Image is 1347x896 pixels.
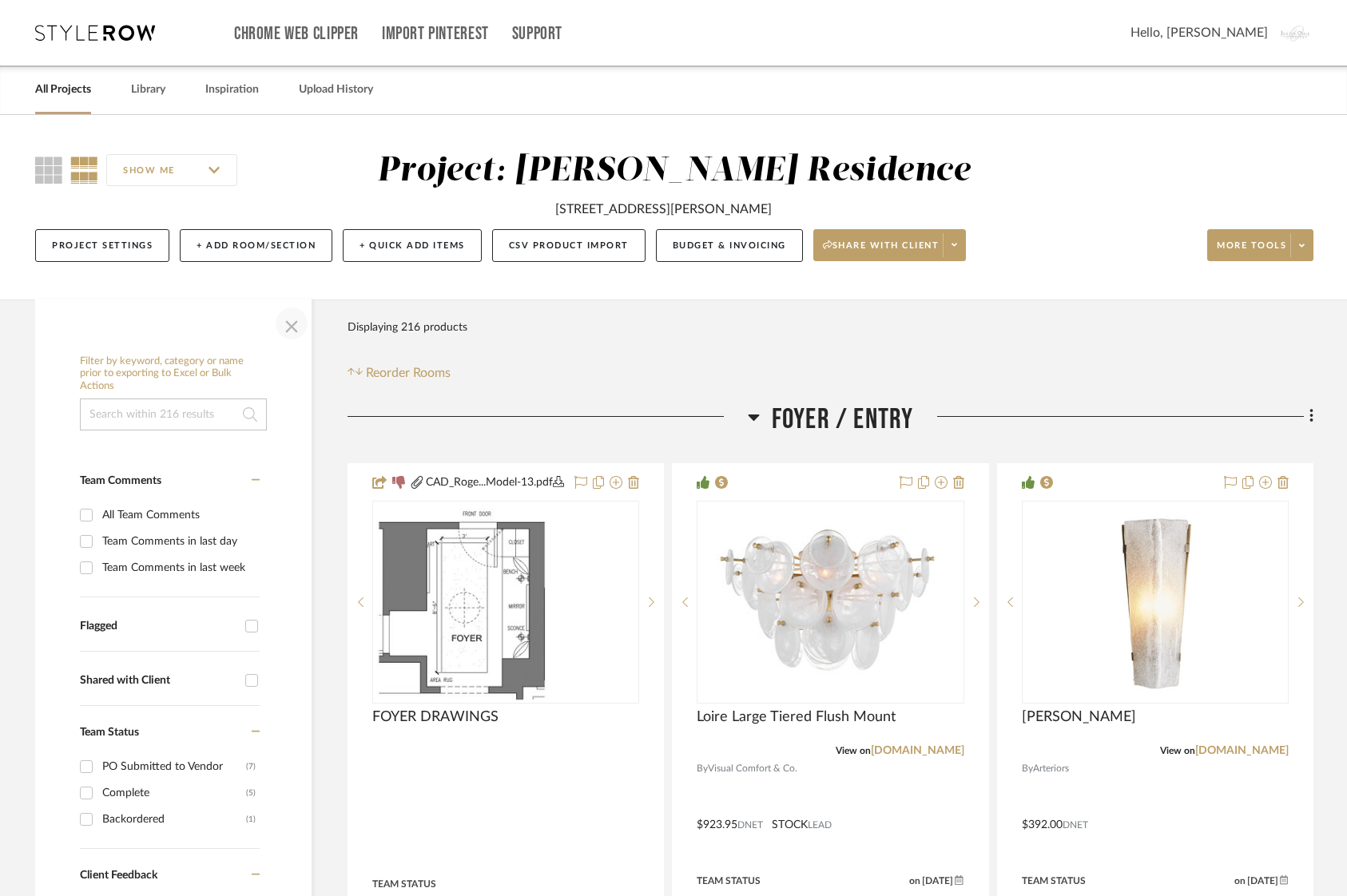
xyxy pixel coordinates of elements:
button: CSV Product Import [492,229,646,262]
div: Complete [102,780,246,806]
a: Import Pinterest [382,27,489,41]
h6: Filter by keyword, category or name prior to exporting to Excel or Bulk Actions [80,355,267,393]
a: [DOMAIN_NAME] [1195,745,1289,756]
button: Close [276,307,308,339]
a: Chrome Web Clipper [234,27,359,41]
a: All Projects [35,79,91,101]
span: More tools [1217,240,1286,264]
span: [DATE] [1246,875,1280,886]
span: [PERSON_NAME] [1022,708,1136,726]
div: (5) [246,780,256,806]
a: Upload History [299,79,373,101]
button: CAD_Roge...Model-13.pdf [425,474,565,493]
button: Budget & Invoicing [656,229,803,262]
span: Client Feedback [80,870,157,881]
div: [STREET_ADDRESS][PERSON_NAME] [555,200,772,219]
button: Reorder Rooms [348,363,451,383]
button: More tools [1207,229,1313,261]
div: Shared with Client [80,674,237,688]
div: All Team Comments [102,502,256,528]
button: + Add Room/Section [180,229,332,262]
div: Flagged [80,620,237,633]
span: Visual Comfort & Co. [708,761,797,776]
span: By [1022,761,1033,776]
span: [DATE] [920,875,955,886]
span: Hello, [PERSON_NAME] [1130,23,1268,42]
span: View on [836,746,871,755]
img: Karina Sconce [1055,502,1255,702]
input: Search within 216 results [80,398,267,430]
div: Backordered [102,807,246,832]
div: Displaying 216 products [348,311,467,343]
button: Project Settings [35,229,169,262]
span: FOYER DRAWINGS [372,708,499,726]
span: By [697,761,708,776]
div: Team Comments in last week [102,555,256,581]
img: avatar [1280,16,1313,50]
span: Team Status [80,727,139,738]
div: Team Status [697,874,761,888]
span: Reorder Rooms [366,363,451,383]
span: on [909,876,920,886]
span: Share with client [823,240,940,264]
div: Project: [PERSON_NAME] Residence [377,154,971,188]
span: Loire Large Tiered Flush Mount [697,708,896,726]
a: Library [131,79,165,101]
div: (1) [246,807,256,832]
div: (7) [246,754,256,779]
span: Foyer / Entry [772,402,914,437]
span: Team Comments [80,475,161,486]
a: Inspiration [205,79,259,101]
a: Support [512,27,562,41]
a: [DOMAIN_NAME] [871,745,964,756]
div: Team Comments in last day [102,529,256,554]
span: on [1234,876,1246,886]
span: View on [1160,746,1195,755]
div: PO Submitted to Vendor [102,754,246,779]
div: Team Status [1022,874,1086,888]
button: + Quick Add Items [343,229,482,262]
span: Arteriors [1033,761,1069,776]
img: Loire Large Tiered Flush Mount [698,505,962,698]
img: FOYER DRAWINGS [376,502,635,702]
button: Share with client [813,229,967,261]
div: Team Status [372,877,436,891]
